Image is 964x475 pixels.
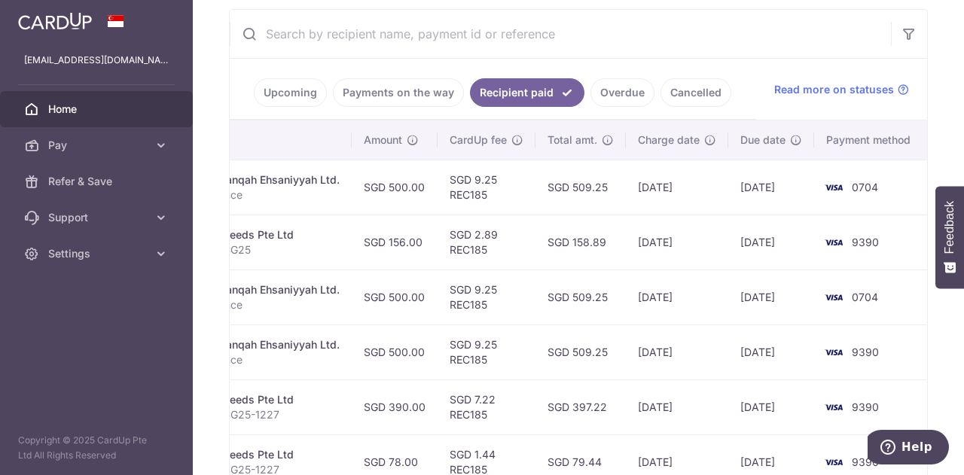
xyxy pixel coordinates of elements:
span: Support [48,210,148,225]
td: SGD 500.00 [352,160,438,215]
td: [DATE] [728,160,814,215]
iframe: Opens a widget where you can find more information [868,430,949,467]
img: Bank Card [819,398,849,416]
span: 9390 [852,236,879,248]
td: SGD 509.25 [535,324,626,379]
td: [DATE] [626,215,728,269]
td: [DATE] [728,215,814,269]
span: 9390 [852,400,879,413]
a: Cancelled [660,78,731,107]
th: Payment details [121,120,352,160]
td: SGD 2.89 REC185 [438,215,535,269]
p: KE Teacher Allowance [133,352,340,367]
td: SGD 9.25 REC185 [438,160,535,215]
div: Education. Music Seeds Pte Ltd [133,447,340,462]
td: [DATE] [728,324,814,379]
td: SGD 7.22 REC185 [438,379,535,434]
span: Refer & Save [48,174,148,189]
span: 0704 [852,181,878,193]
span: Amount [364,132,402,148]
td: SGD 9.25 REC185 [438,269,535,324]
a: Overdue [590,78,654,107]
td: SGD 397.22 [535,379,626,434]
span: 9390 [852,455,879,468]
td: [DATE] [626,379,728,434]
td: SGD 156.00 [352,215,438,269]
td: [DATE] [626,160,728,215]
p: [EMAIL_ADDRESS][DOMAIN_NAME] [24,53,169,68]
td: SGD 390.00 [352,379,438,434]
td: [DATE] [728,379,814,434]
span: Feedback [943,201,956,254]
div: Miscellaneous. Khanqah Ehsaniyyah Ltd. [133,337,340,352]
div: Education. Music Seeds Pte Ltd [133,392,340,407]
td: SGD 500.00 [352,324,438,379]
td: [DATE] [626,269,728,324]
td: SGD 500.00 [352,269,438,324]
td: SGD 509.25 [535,160,626,215]
button: Feedback - Show survey [935,186,964,288]
td: SGD 509.25 [535,269,626,324]
a: Payments on the way [333,78,464,107]
img: Bank Card [819,288,849,306]
span: Due date [740,132,786,148]
a: Upcoming [254,78,327,107]
div: Miscellaneous. Khanqah Ehsaniyyah Ltd. [133,282,340,297]
span: Settings [48,246,148,261]
span: Total amt. [548,132,597,148]
img: CardUp [18,12,92,30]
th: Payment method [814,120,929,160]
a: Recipient paid [470,78,584,107]
td: [DATE] [626,324,728,379]
td: [DATE] [728,269,814,324]
span: Pay [48,138,148,153]
span: Charge date [638,132,700,148]
p: [PERSON_NAME] CG25-1227 [133,407,340,422]
td: SGD 158.89 [535,215,626,269]
input: Search by recipient name, payment id or reference [230,10,891,58]
span: 9390 [852,346,879,358]
img: Bank Card [819,453,849,471]
div: Miscellaneous. Khanqah Ehsaniyyah Ltd. [133,172,340,187]
p: [PERSON_NAME] CG25 [133,242,340,257]
img: Bank Card [819,233,849,251]
p: KE Teacher Allowance [133,297,340,312]
img: Bank Card [819,178,849,196]
td: SGD 9.25 REC185 [438,324,535,379]
span: CardUp fee [450,132,507,148]
span: Home [48,102,148,117]
span: 0704 [852,291,878,303]
div: Education. Music Seeds Pte Ltd [133,227,340,242]
span: Read more on statuses [774,82,894,97]
p: KE Teacher Allowance [133,187,340,202]
img: Bank Card [819,343,849,361]
a: Read more on statuses [774,82,909,97]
